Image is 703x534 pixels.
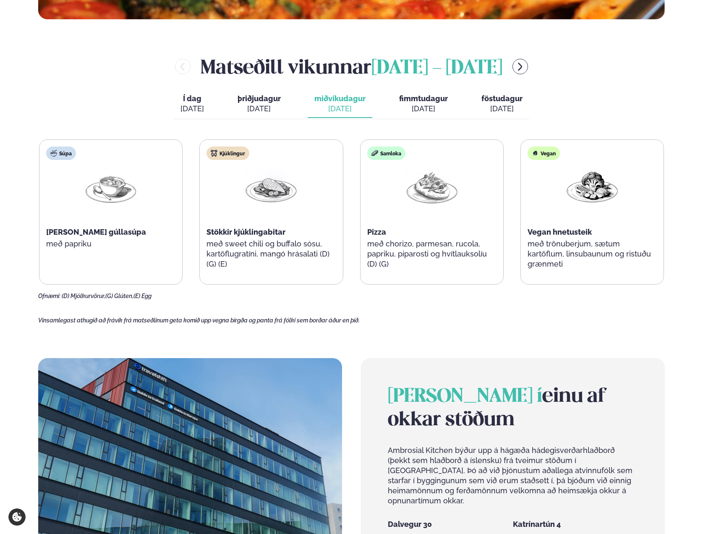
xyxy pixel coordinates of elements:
span: Vinsamlegast athugið að frávik frá matseðlinum geta komið upp vegna birgða og panta frá fólki sem... [38,317,360,324]
span: fimmtudagur [399,94,448,103]
span: [PERSON_NAME] gúllasúpa [46,228,146,236]
button: föstudagur [DATE] [475,90,529,118]
img: Vegan.png [565,167,619,206]
img: Chicken-breast.png [244,167,298,206]
span: [DATE] - [DATE] [371,59,502,78]
button: miðvikudagur [DATE] [308,90,372,118]
span: þriðjudagur [238,94,281,103]
button: Í dag [DATE] [174,90,211,118]
img: chicken.svg [211,150,217,157]
img: Soup.png [84,167,138,206]
p: með sweet chili og buffalo sósu, kartöflugratíni, mangó hrásalati (D) (G) (E) [206,239,336,269]
div: [DATE] [180,104,204,114]
span: Í dag [180,94,204,104]
button: menu-btn-left [175,59,191,74]
div: [DATE] [314,104,366,114]
a: Cookie settings [8,508,26,526]
img: soup.svg [50,150,57,157]
span: Vegan hnetusteik [528,228,592,236]
div: Samloka [367,147,405,160]
span: Ofnæmi: [38,293,60,299]
button: menu-btn-right [512,59,528,74]
div: Vegan [528,147,560,160]
button: þriðjudagur [DATE] [231,90,287,118]
img: Vegan.svg [532,150,538,157]
p: með papriku [46,239,175,249]
img: Pizza-Bread.png [405,167,459,206]
span: (G) Glúten, [105,293,133,299]
div: [DATE] [399,104,448,114]
h2: einu af okkar stöðum [388,385,638,432]
p: með trönuberjum, sætum kartöflum, linsubaunum og ristuðu grænmeti [528,239,657,269]
div: Súpa [46,147,76,160]
div: Kjúklingur [206,147,249,160]
span: [PERSON_NAME] í [388,387,542,406]
span: Stökkir kjúklingabitar [206,228,285,236]
span: miðvikudagur [314,94,366,103]
span: (E) Egg [133,293,152,299]
h5: Katrínartún 4 [513,519,638,529]
h5: Dalvegur 30 [388,519,513,529]
h2: Matseðill vikunnar [201,53,502,80]
img: sandwich-new-16px.svg [371,150,378,157]
span: (D) Mjólkurvörur, [62,293,105,299]
div: [DATE] [481,104,523,114]
span: föstudagur [481,94,523,103]
p: með chorizo, parmesan, rucola, papriku, piparosti og hvítlauksolíu (D) (G) [367,239,497,269]
p: Ambrosial Kitchen býður upp á hágæða hádegisverðarhlaðborð (þekkt sem hlaðborð á íslensku) frá tv... [388,445,638,506]
span: Pizza [367,228,386,236]
button: fimmtudagur [DATE] [392,90,455,118]
div: [DATE] [238,104,281,114]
